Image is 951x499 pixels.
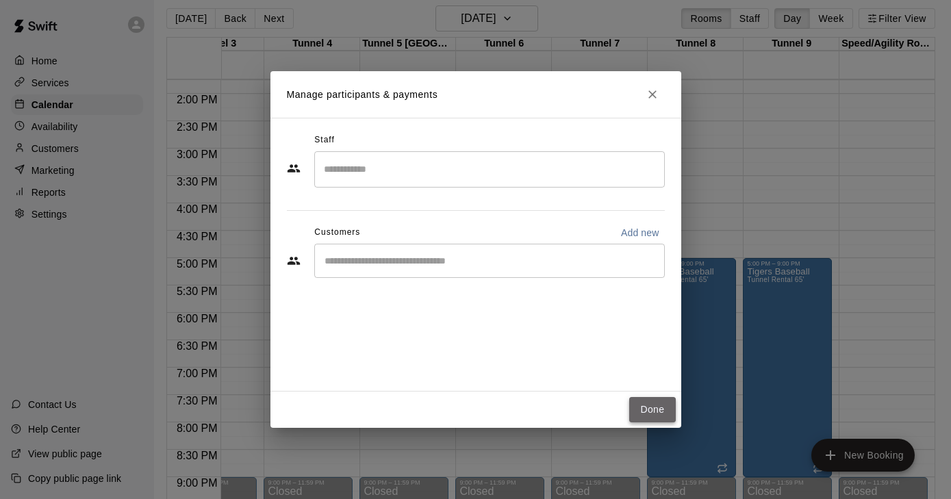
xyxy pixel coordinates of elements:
button: Done [629,397,675,422]
span: Customers [314,222,360,244]
button: Close [640,82,665,107]
span: Staff [314,129,334,151]
p: Add new [621,226,659,240]
svg: Staff [287,162,301,175]
button: Add new [616,222,665,244]
div: Start typing to search customers... [314,244,665,278]
p: Manage participants & payments [287,88,438,102]
svg: Customers [287,254,301,268]
div: Search staff [314,151,665,188]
